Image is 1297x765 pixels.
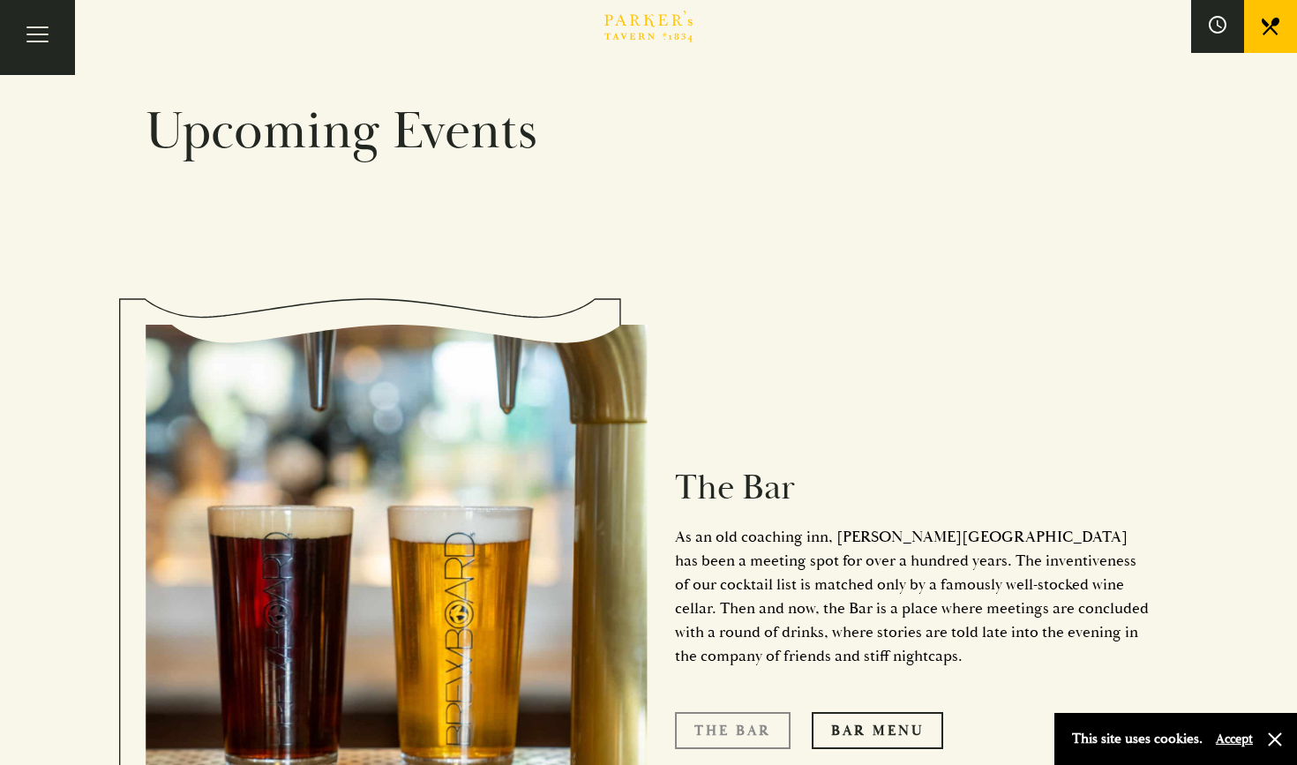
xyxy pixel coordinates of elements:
[812,712,943,749] a: Bar Menu
[1216,731,1253,747] button: Accept
[1072,726,1203,752] p: This site uses cookies.
[146,97,1151,166] h2: Upcoming Events
[675,467,1151,509] h2: The Bar
[675,525,1151,668] p: As an old coaching inn, [PERSON_NAME][GEOGRAPHIC_DATA] has been a meeting spot for over a hundred...
[675,712,791,749] a: The Bar
[1266,731,1284,748] button: Close and accept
